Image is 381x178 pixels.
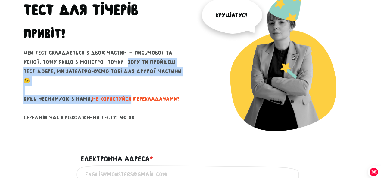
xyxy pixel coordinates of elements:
h1: Тест для тічерів [23,1,186,19]
h2: Привіт! [23,26,65,41]
p: Цей тест складається з двох частин - письмової та усної. Тому якщо з монстро-точки-зору ти пройде... [23,48,186,122]
label: Електронна адреса [81,153,153,165]
span: не користуйся перекладачами! [92,96,179,102]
